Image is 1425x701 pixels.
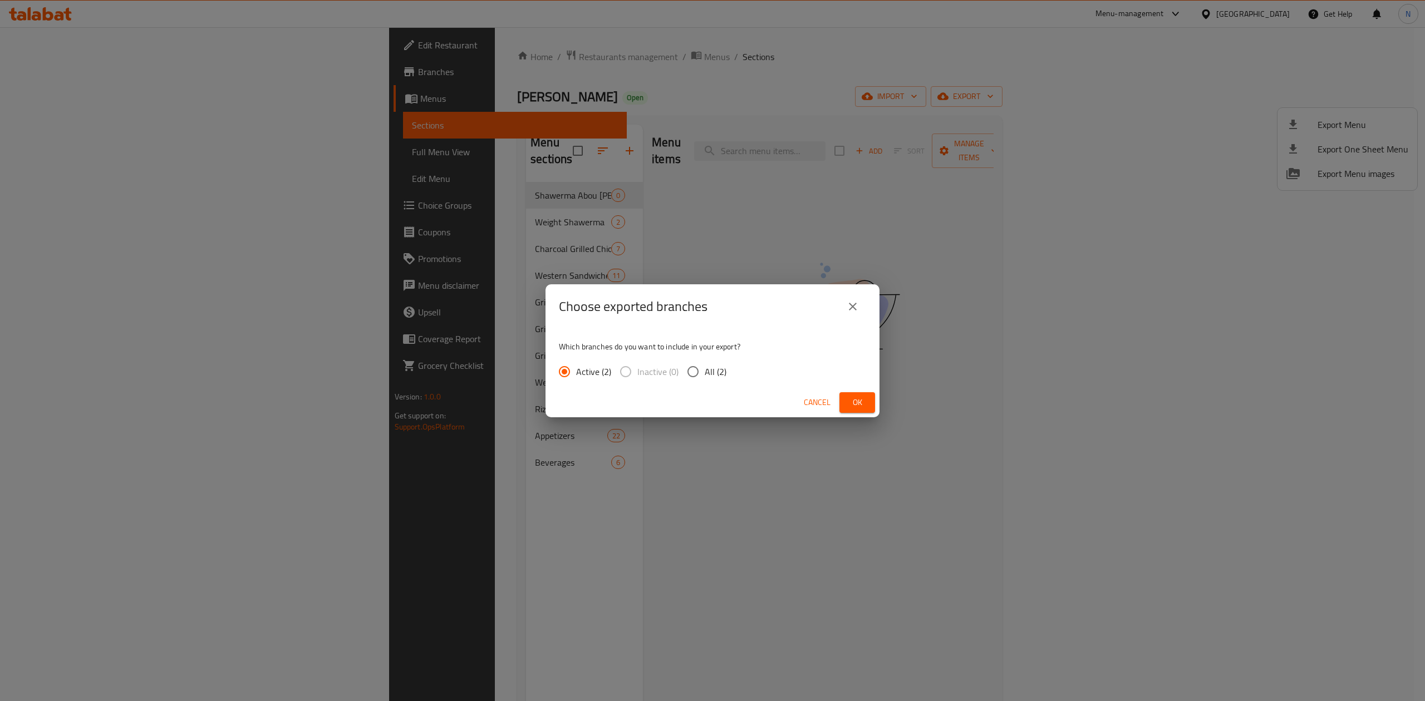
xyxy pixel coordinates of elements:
[799,392,835,413] button: Cancel
[576,365,611,378] span: Active (2)
[559,341,866,352] p: Which branches do you want to include in your export?
[705,365,726,378] span: All (2)
[559,298,707,315] h2: Choose exported branches
[839,392,875,413] button: Ok
[848,396,866,409] span: Ok
[839,293,866,320] button: close
[804,396,831,409] span: Cancel
[637,365,679,378] span: Inactive (0)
